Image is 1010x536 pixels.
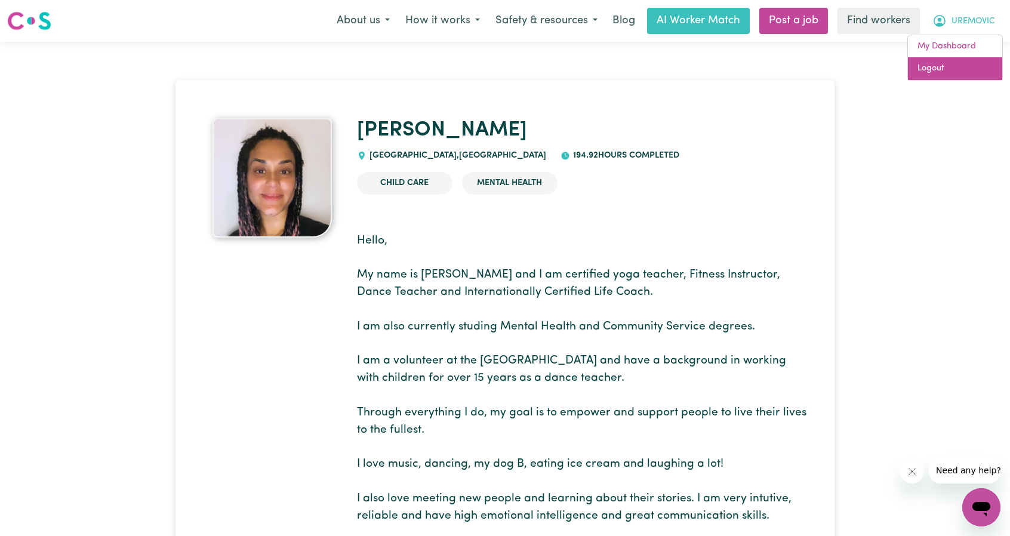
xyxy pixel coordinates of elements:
a: Find workers [837,8,920,34]
a: Careseekers logo [7,7,51,35]
a: Logout [908,57,1002,80]
a: Shannon's profile picture' [202,118,343,238]
span: Need any help? [7,8,72,18]
img: Careseekers logo [7,10,51,32]
span: [GEOGRAPHIC_DATA] , [GEOGRAPHIC_DATA] [367,151,546,160]
a: Post a job [759,8,828,34]
a: [PERSON_NAME] [357,120,527,141]
li: Child care [357,172,452,195]
div: My Account [907,35,1003,81]
a: AI Worker Match [647,8,750,34]
button: Safety & resources [488,8,605,33]
button: How it works [398,8,488,33]
iframe: Message from company [929,457,1000,483]
button: About us [329,8,398,33]
button: My Account [925,8,1003,33]
span: 194.92 hours completed [570,151,679,160]
iframe: Button to launch messaging window [962,488,1000,526]
a: Blog [605,8,642,34]
img: Shannon [213,118,332,238]
span: UREMOVIC [952,15,995,28]
iframe: Close message [900,460,924,483]
a: My Dashboard [908,35,1002,58]
li: Mental Health [462,172,558,195]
